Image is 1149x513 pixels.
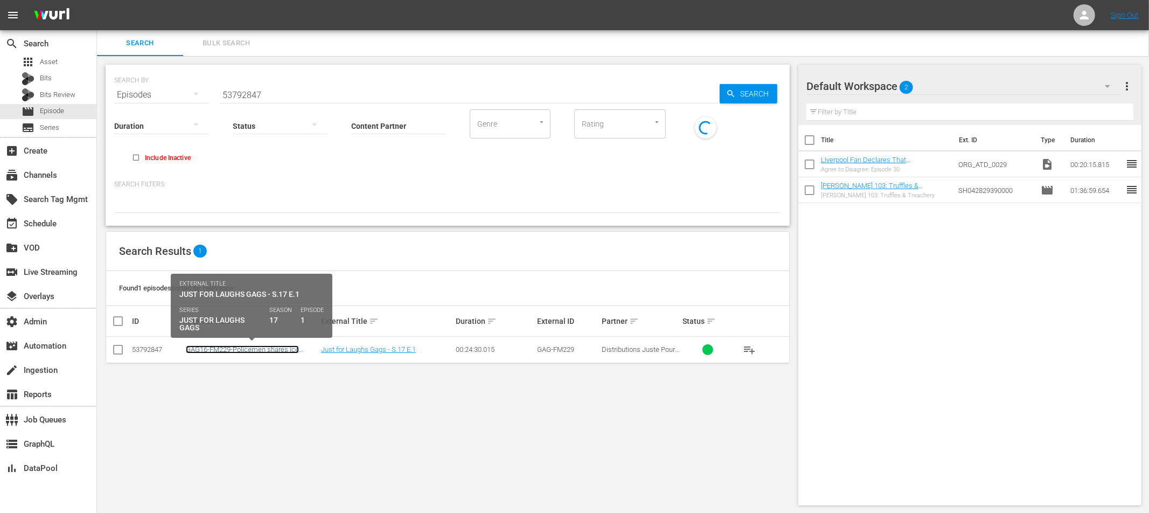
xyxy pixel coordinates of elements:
[40,122,59,133] span: Series
[1066,177,1125,203] td: 01:36:59.654
[119,245,191,258] span: Search Results
[22,56,34,68] span: Asset
[321,345,416,353] a: Just for Laughs Gags - S.17 E.1
[119,284,233,292] span: Found 1 episodes sorted by: relevance
[22,121,34,134] span: Series
[22,88,34,101] div: Bits Review
[22,105,34,118] span: Episode
[5,339,18,352] span: Automation
[487,316,497,326] span: sort
[821,182,923,198] a: [PERSON_NAME] 103: Truffles & Treachery
[186,315,318,328] div: Internal Title
[5,364,18,377] span: Ingestion
[22,72,34,85] div: Bits
[736,84,777,103] span: Search
[456,345,533,353] div: 00:24:30.015
[103,37,177,50] span: Search
[5,462,18,475] span: DataPool
[5,193,18,206] span: Search Tag Mgmt
[952,125,1034,155] th: Ext. ID
[5,241,18,254] span: VOD
[537,317,598,325] div: External ID
[132,317,183,325] div: ID
[821,125,952,155] th: Title
[1041,158,1054,171] span: Video
[40,73,52,84] span: Bits
[193,245,207,258] span: 1
[186,345,299,362] a: GAG16-FM229-Policemen shares ice cream_ROKU
[1034,125,1064,155] th: Type
[1120,80,1133,93] span: more_vert
[1041,184,1054,197] span: Episode
[369,316,379,326] span: sort
[114,80,209,110] div: Episodes
[683,315,733,328] div: Status
[821,166,950,173] div: Agree to Disagree: Episode 30
[900,76,913,99] span: 2
[5,169,18,182] span: Channels
[5,315,18,328] span: Admin
[5,144,18,157] span: Create
[954,151,1037,177] td: ORG_ATD_0029
[456,315,533,328] div: Duration
[321,315,453,328] div: External Title
[821,192,950,199] div: [PERSON_NAME] 103: Truffles & Treachery
[5,290,18,303] span: Overlays
[5,388,18,401] span: Reports
[537,345,574,353] span: GAG-FM229
[537,117,547,127] button: Open
[40,57,58,67] span: Asset
[114,180,781,189] p: Search Filters:
[6,9,19,22] span: menu
[1064,125,1129,155] th: Duration
[602,315,679,328] div: Partner
[132,345,183,353] div: 53792847
[1066,151,1125,177] td: 00:20:15.815
[5,217,18,230] span: Schedule
[145,153,191,163] span: Include Inactive
[806,71,1120,101] div: Default Workspace
[954,177,1037,203] td: SH042829390000
[5,37,18,50] span: Search
[821,156,925,180] a: Liverpool Fan Declares That [PERSON_NAME] Was Better Than Scholes
[652,117,662,127] button: Open
[706,316,716,326] span: sort
[743,343,756,356] span: playlist_add
[720,84,777,103] button: Search
[1120,73,1133,99] button: more_vert
[232,316,242,326] span: sort
[737,337,763,363] button: playlist_add
[40,106,64,116] span: Episode
[1125,183,1138,196] span: reorder
[5,266,18,279] span: Live Streaming
[629,316,639,326] span: sort
[190,37,263,50] span: Bulk Search
[40,89,75,100] span: Bits Review
[5,413,18,426] span: Job Queues
[5,438,18,450] span: GraphQL
[602,345,679,362] span: Distributions Juste Pour Rire Inc.
[1111,11,1139,19] a: Sign Out
[26,3,78,28] img: ans4CAIJ8jUAAAAAAAAAAAAAAAAAAAAAAAAgQb4GAAAAAAAAAAAAAAAAAAAAAAAAJMjXAAAAAAAAAAAAAAAAAAAAAAAAgAT5G...
[1125,157,1138,170] span: reorder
